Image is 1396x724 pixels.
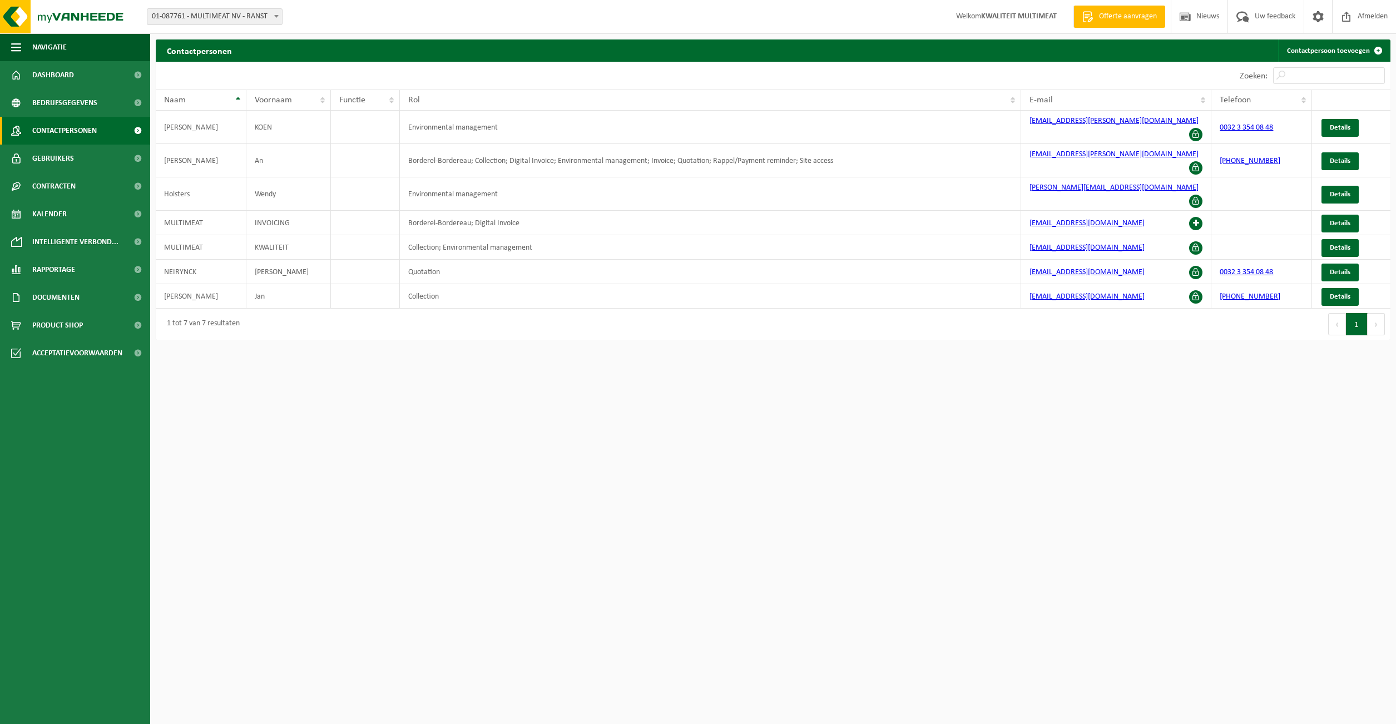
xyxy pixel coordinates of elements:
span: Details [1330,157,1350,165]
a: Details [1321,239,1359,257]
span: Details [1330,244,1350,251]
td: Borderel-Bordereau; Digital Invoice [400,211,1021,235]
span: Voornaam [255,96,292,105]
span: Bedrijfsgegevens [32,89,97,117]
a: Details [1321,264,1359,281]
td: [PERSON_NAME] [246,260,331,284]
h2: Contactpersonen [156,39,243,61]
td: An [246,144,331,177]
span: Details [1330,269,1350,276]
a: Details [1321,152,1359,170]
td: Environmental management [400,177,1021,211]
td: Collection; Environmental management [400,235,1021,260]
span: Rapportage [32,256,75,284]
td: [PERSON_NAME] [156,111,246,144]
span: Navigatie [32,33,67,61]
span: Intelligente verbond... [32,228,118,256]
span: Kalender [32,200,67,228]
span: Details [1330,293,1350,300]
td: KOEN [246,111,331,144]
span: Functie [339,96,365,105]
span: Rol [408,96,420,105]
span: Naam [164,96,186,105]
a: Details [1321,215,1359,232]
strong: KWALITEIT MULTIMEAT [981,12,1057,21]
span: Gebruikers [32,145,74,172]
a: Contactpersoon toevoegen [1278,39,1389,62]
button: Previous [1328,313,1346,335]
span: Dashboard [32,61,74,89]
a: [EMAIL_ADDRESS][DOMAIN_NAME] [1029,219,1145,227]
a: Offerte aanvragen [1073,6,1165,28]
span: Contracten [32,172,76,200]
a: [EMAIL_ADDRESS][DOMAIN_NAME] [1029,268,1145,276]
td: [PERSON_NAME] [156,284,246,309]
td: NEIRYNCK [156,260,246,284]
td: Borderel-Bordereau; Collection; Digital Invoice; Environmental management; Invoice; Quotation; Ra... [400,144,1021,177]
a: [EMAIL_ADDRESS][PERSON_NAME][DOMAIN_NAME] [1029,117,1199,125]
td: MULTIMEAT [156,211,246,235]
a: [EMAIL_ADDRESS][DOMAIN_NAME] [1029,292,1145,301]
span: Details [1330,124,1350,131]
a: [PHONE_NUMBER] [1220,157,1280,165]
label: Zoeken: [1240,72,1268,81]
a: 0032 3 354 08 48 [1220,268,1273,276]
span: Documenten [32,284,80,311]
td: Collection [400,284,1021,309]
span: Details [1330,191,1350,198]
a: [PERSON_NAME][EMAIL_ADDRESS][DOMAIN_NAME] [1029,184,1199,192]
td: KWALITEIT [246,235,331,260]
span: Offerte aanvragen [1096,11,1160,22]
td: INVOICING [246,211,331,235]
span: Contactpersonen [32,117,97,145]
td: [PERSON_NAME] [156,144,246,177]
a: Details [1321,288,1359,306]
span: Telefoon [1220,96,1251,105]
td: Quotation [400,260,1021,284]
td: Wendy [246,177,331,211]
span: Acceptatievoorwaarden [32,339,122,367]
a: [EMAIL_ADDRESS][DOMAIN_NAME] [1029,244,1145,252]
a: 0032 3 354 08 48 [1220,123,1273,132]
a: Details [1321,119,1359,137]
td: Jan [246,284,331,309]
div: 1 tot 7 van 7 resultaten [161,314,240,334]
td: MULTIMEAT [156,235,246,260]
span: 01-087761 - MULTIMEAT NV - RANST [147,9,282,24]
a: [PHONE_NUMBER] [1220,292,1280,301]
span: E-mail [1029,96,1053,105]
td: Environmental management [400,111,1021,144]
a: [EMAIL_ADDRESS][PERSON_NAME][DOMAIN_NAME] [1029,150,1199,158]
button: 1 [1346,313,1368,335]
td: Holsters [156,177,246,211]
span: 01-087761 - MULTIMEAT NV - RANST [147,8,283,25]
a: Details [1321,186,1359,204]
button: Next [1368,313,1385,335]
span: Details [1330,220,1350,227]
span: Product Shop [32,311,83,339]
